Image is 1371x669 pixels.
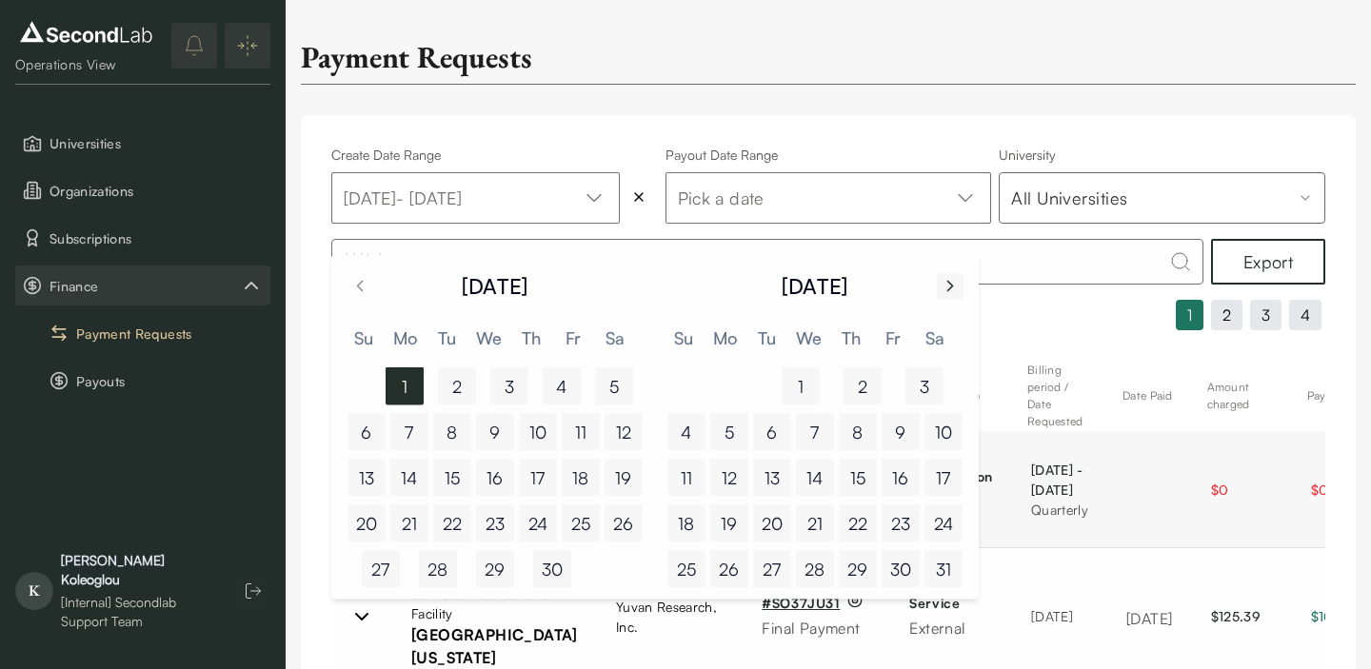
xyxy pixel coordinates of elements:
button: 8 [839,413,877,451]
div: [Internal] Secondlab Support Team [61,593,217,631]
div: Finance sub items [15,266,270,305]
button: 31 [924,550,963,588]
span: Final Payment [762,619,860,638]
th: Friday [872,325,914,352]
button: 23 [476,504,514,542]
button: Go to next month [937,272,964,299]
span: Subscriptions [50,228,263,248]
button: 25 [667,550,705,588]
div: [DATE] [782,270,847,302]
button: 30 [533,550,571,588]
button: 15 [433,459,471,497]
button: 7 [390,413,428,451]
button: 19 [710,504,748,542]
button: 30 [882,550,920,588]
div: [PERSON_NAME] Koleoglou [61,551,217,589]
button: 26 [605,504,643,542]
button: 25 [562,504,600,542]
th: Wednesday [788,325,830,352]
th: Monday [705,325,746,352]
button: 9 [476,413,514,451]
button: 13 [348,459,386,497]
span: [GEOGRAPHIC_DATA][US_STATE] [411,623,578,669]
li: Subscriptions [15,218,270,258]
div: Operations View [15,55,157,74]
span: Organizations [50,181,263,201]
div: quarterly [1031,500,1088,520]
button: Log out [236,574,270,608]
button: 9 [882,413,920,451]
th: Sunday [663,325,705,352]
th: Thursday [510,325,552,352]
button: 23 [882,504,920,542]
button: 29 [839,550,877,588]
button: 24 [519,504,557,542]
button: Go to previous month [347,272,373,299]
th: Saturday [594,325,636,352]
button: 22 [433,504,471,542]
button: 20 [753,504,791,542]
button: 24 [924,504,963,542]
button: 28 [419,550,457,588]
th: Friday [552,325,594,352]
button: 5 [710,413,748,451]
h2: Payment Requests [301,38,532,76]
button: Finance [15,266,270,305]
button: 27 [362,550,400,588]
button: Payment Requests [15,313,270,353]
span: K [15,572,53,610]
button: 18 [562,459,600,497]
button: 14 [390,459,428,497]
button: 13 [753,459,791,497]
button: 21 [390,504,428,542]
button: Pick a date [666,172,992,224]
th: Wednesday [468,325,510,352]
button: 2 [844,367,882,405]
button: Payouts [15,361,270,401]
button: 7 [796,413,834,451]
label: University [999,146,1325,165]
button: notifications [171,23,217,69]
span: Universities [50,133,263,153]
button: [DATE]- [DATE] [331,172,620,224]
button: Expand/Collapse sidebar [225,23,270,69]
button: 14 [796,459,834,497]
button: Organizations [15,170,270,210]
div: [DATE] [1031,606,1088,626]
button: 3 [490,367,528,405]
button: 4 [543,367,581,405]
button: 2 [1211,300,1242,330]
button: 6 [753,413,791,451]
button: 29 [476,550,514,588]
div: $0 [1211,480,1273,500]
button: 26 [710,550,748,588]
button: Universities [15,123,270,163]
button: 28 [796,550,834,588]
button: 27 [753,550,791,588]
button: 1 [386,367,424,405]
label: Payout Date Range [666,146,992,165]
button: 22 [839,504,877,542]
div: external [909,617,993,639]
button: 4 [667,413,705,451]
button: 11 [667,459,705,497]
span: Finance [50,276,240,296]
span: Pick a date [678,185,765,211]
button: 11 [562,413,600,451]
button: 8 [433,413,471,451]
th: Amount charged [1192,361,1292,431]
span: [DATE] - [DATE] [1031,462,1083,498]
div: [DATE] [462,270,527,302]
th: Sunday [343,325,385,352]
button: 12 [710,459,748,497]
button: 19 [605,459,643,497]
th: Tuesday [746,325,788,352]
button: 3 [905,367,944,405]
th: Date Paid [1107,361,1191,431]
span: Yuvan Research, Inc. [616,597,725,637]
